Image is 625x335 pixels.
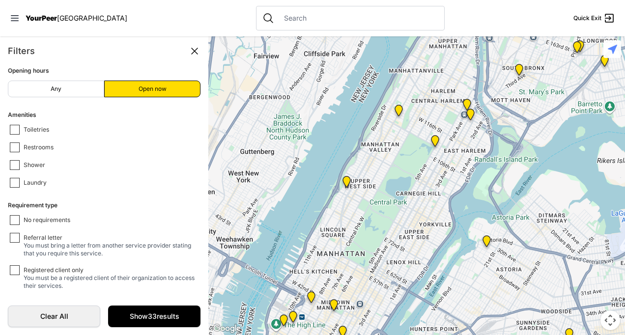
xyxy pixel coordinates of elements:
[600,310,620,330] button: Map camera controls
[460,105,481,128] div: Main Location
[10,142,20,152] input: Restrooms
[24,242,191,257] span: You must bring a letter from another service provider stating that you require this service.
[24,161,45,170] span: Shower
[24,126,49,135] span: Toiletries
[573,12,615,24] a: Quick Exit
[10,178,20,188] input: Laundry
[24,179,47,188] span: Laundry
[211,322,243,335] img: Google
[301,287,321,311] div: Positive Health Project
[108,306,200,327] a: Show33results
[8,201,57,209] span: Requirement type
[278,13,438,23] input: Search
[337,172,357,195] div: Pathways Adult Drop-In Program
[51,85,61,93] span: Any
[57,14,127,22] span: [GEOGRAPHIC_DATA]
[24,234,62,241] span: Referral letter
[26,15,127,21] a: YourPeer[GEOGRAPHIC_DATA]
[10,160,20,170] input: Shower
[24,274,195,289] span: You must be a registered client of their organization to access their services.
[425,131,445,155] div: Manhattan
[26,14,57,22] span: YourPeer
[389,101,409,124] div: The Cathedral Church of St. John the Divine
[8,67,49,74] span: Opening hours
[570,36,590,60] div: Resource Center of Community Development
[24,266,84,274] span: Registered client only
[10,125,20,135] input: Toiletries
[24,143,54,152] span: Restrooms
[8,306,100,327] a: Clear All
[10,265,20,275] input: Registered client onlyYou must be a registered client of their organization to access their servi...
[283,307,303,331] div: Chelsea
[18,311,90,321] span: Clear All
[10,215,20,225] input: No requirements
[24,216,70,225] span: No requirements
[211,322,243,335] a: Open this area in Google Maps (opens a new window)
[573,14,601,22] span: Quick Exit
[8,111,36,118] span: Amenities
[457,95,477,118] div: East Harlem Drop-in Center
[10,233,20,243] input: Referral letterYou must bring a letter from another service provider stating that you require thi...
[8,46,35,56] span: Filters
[595,51,615,75] div: Living Room 24-Hour Drop-In Center
[139,85,167,93] span: Open now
